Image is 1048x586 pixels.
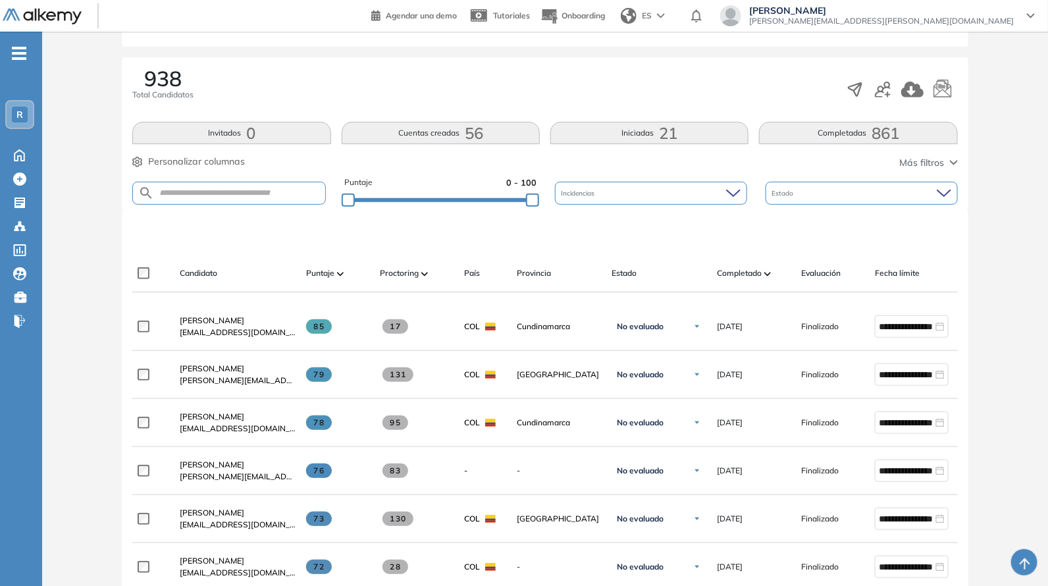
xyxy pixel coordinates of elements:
span: [PERSON_NAME] [180,363,244,373]
button: Completadas861 [759,122,957,144]
span: Finalizado [801,369,839,381]
img: Ícono de flecha [693,467,701,475]
span: [DATE] [717,561,743,573]
span: [DATE] [717,465,743,477]
span: Finalizado [801,417,839,429]
img: arrow [657,13,665,18]
button: Invitados0 [132,122,330,144]
span: [PERSON_NAME][EMAIL_ADDRESS][DOMAIN_NAME] [180,375,296,386]
span: No evaluado [617,466,664,476]
span: Completado [717,267,762,279]
img: [missing "en.ARROW_ALT" translation] [337,272,344,276]
span: [EMAIL_ADDRESS][DOMAIN_NAME] [180,567,296,579]
a: [PERSON_NAME] [180,555,296,567]
span: Provincia [517,267,551,279]
a: [PERSON_NAME] [180,363,296,375]
span: [PERSON_NAME] [180,460,244,469]
span: Finalizado [801,321,839,333]
img: [missing "en.ARROW_ALT" translation] [764,272,771,276]
span: Evaluación [801,267,841,279]
span: COL [464,561,480,573]
span: No evaluado [617,562,664,572]
img: COL [485,419,496,427]
span: Estado [772,188,797,198]
img: Ícono de flecha [693,371,701,379]
span: Fecha límite [875,267,920,279]
span: No evaluado [617,369,664,380]
span: 72 [306,560,332,574]
span: 28 [382,560,408,574]
span: 76 [306,464,332,478]
span: - [464,465,467,477]
span: [PERSON_NAME] [180,508,244,518]
a: [PERSON_NAME] [180,507,296,519]
a: [PERSON_NAME] [180,315,296,327]
span: No evaluado [617,417,664,428]
img: Logo [3,9,82,25]
span: Cundinamarca [517,321,601,333]
span: [PERSON_NAME] [180,556,244,566]
span: 73 [306,512,332,526]
div: Incidencias [555,182,747,205]
span: 0 - 100 [506,176,537,189]
img: Ícono de flecha [693,419,701,427]
span: Candidato [180,267,217,279]
span: Proctoring [380,267,419,279]
span: ES [642,10,652,22]
a: [PERSON_NAME] [180,411,296,423]
span: 131 [382,367,413,382]
img: [missing "en.ARROW_ALT" translation] [421,272,428,276]
span: Más filtros [900,156,945,170]
span: [EMAIL_ADDRESS][DOMAIN_NAME] [180,519,296,531]
span: Puntaje [306,267,334,279]
a: [PERSON_NAME] [180,459,296,471]
span: 85 [306,319,332,334]
span: COL [464,417,480,429]
span: País [464,267,480,279]
button: Cuentas creadas56 [342,122,540,144]
img: COL [485,563,496,571]
button: Onboarding [540,2,605,30]
span: [PERSON_NAME] [749,5,1014,16]
span: Incidencias [562,188,598,198]
span: [PERSON_NAME] [180,315,244,325]
button: Iniciadas21 [550,122,748,144]
span: COL [464,369,480,381]
i: - [12,52,26,55]
span: Personalizar columnas [148,155,245,169]
span: [DATE] [717,369,743,381]
span: Finalizado [801,513,839,525]
span: No evaluado [617,514,664,524]
span: Tutoriales [493,11,530,20]
span: R [16,109,23,120]
span: Agendar una demo [386,11,457,20]
span: [PERSON_NAME][EMAIL_ADDRESS][PERSON_NAME][DOMAIN_NAME] [749,16,1014,26]
span: Cundinamarca [517,417,601,429]
span: Puntaje [344,176,373,189]
span: [EMAIL_ADDRESS][DOMAIN_NAME] [180,327,296,338]
img: Ícono de flecha [693,515,701,523]
span: [PERSON_NAME] [180,412,244,421]
span: [DATE] [717,417,743,429]
img: Ícono de flecha [693,323,701,331]
img: COL [485,371,496,379]
span: Estado [612,267,637,279]
span: 78 [306,415,332,430]
span: - [517,561,601,573]
span: No evaluado [617,321,664,332]
a: Agendar una demo [371,7,457,22]
span: COL [464,321,480,333]
img: COL [485,515,496,523]
span: 17 [382,319,408,334]
img: COL [485,323,496,331]
button: Más filtros [900,156,958,170]
span: [DATE] [717,513,743,525]
span: 95 [382,415,408,430]
span: COL [464,513,480,525]
span: [GEOGRAPHIC_DATA] [517,369,601,381]
button: Personalizar columnas [132,155,245,169]
span: - [517,465,601,477]
span: Finalizado [801,561,839,573]
span: Finalizado [801,465,839,477]
span: 938 [144,68,182,89]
